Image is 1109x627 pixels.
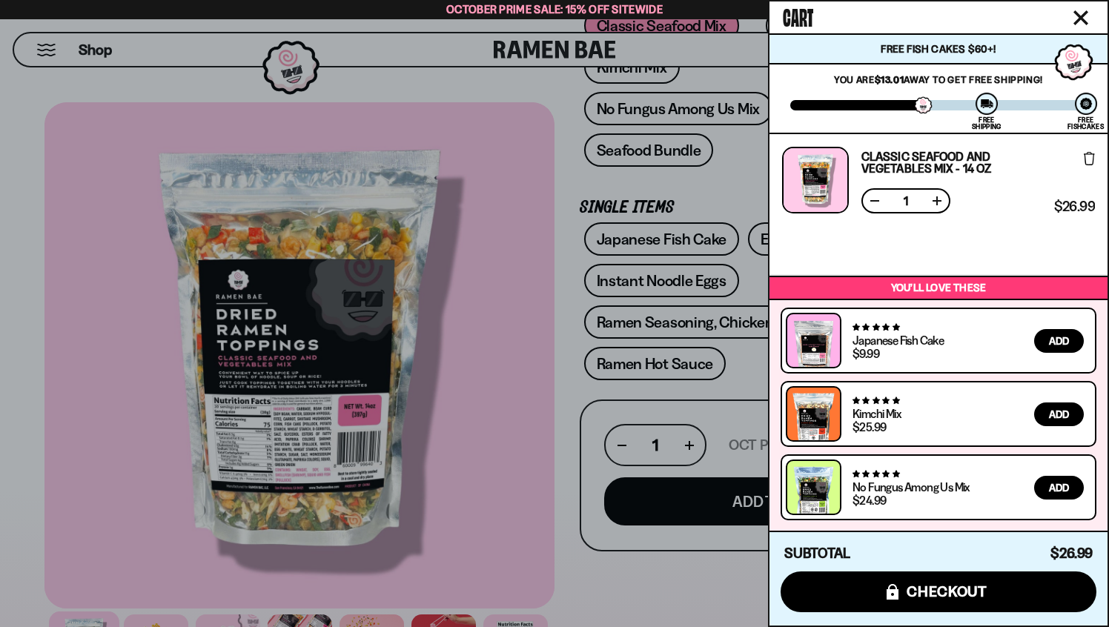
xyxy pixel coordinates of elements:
[781,571,1096,612] button: checkout
[783,1,813,30] span: Cart
[853,480,970,494] a: No Fungus Among Us Mix
[853,469,899,479] span: 4.82 stars
[1067,116,1104,130] div: Free Fishcakes
[861,150,1049,174] a: Classic Seafood and Vegetables Mix - 14 OZ
[1034,329,1084,353] button: Add
[881,42,996,56] span: Free Fish Cakes $60+!
[1049,336,1069,346] span: Add
[1054,200,1095,213] span: $26.99
[875,73,904,85] strong: $13.01
[1070,7,1092,29] button: Close cart
[853,396,899,405] span: 4.76 stars
[446,2,663,16] span: October Prime Sale: 15% off Sitewide
[972,116,1001,130] div: Free Shipping
[907,583,987,600] span: checkout
[1034,402,1084,426] button: Add
[853,348,879,359] div: $9.99
[773,281,1104,295] p: You’ll love these
[784,546,850,561] h4: Subtotal
[1049,482,1069,493] span: Add
[853,421,886,433] div: $25.99
[853,494,886,506] div: $24.99
[1034,476,1084,500] button: Add
[853,406,901,421] a: Kimchi Mix
[853,333,944,348] a: Japanese Fish Cake
[894,195,918,207] span: 1
[1049,409,1069,419] span: Add
[1050,545,1093,562] span: $26.99
[790,73,1087,85] p: You are away to get Free Shipping!
[853,322,899,332] span: 4.77 stars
